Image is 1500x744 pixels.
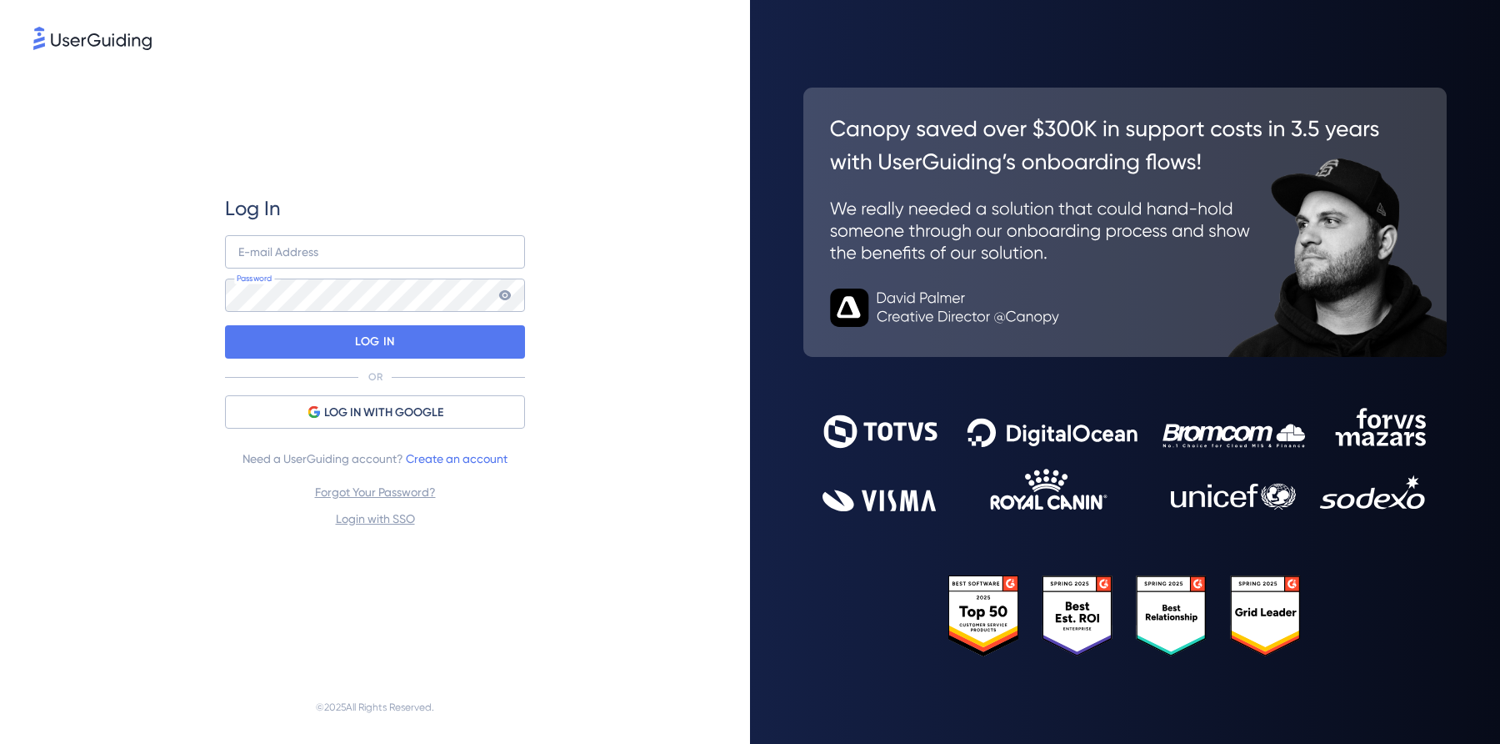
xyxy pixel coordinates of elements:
img: 8faab4ba6bc7696a72372aa768b0286c.svg [33,27,152,50]
span: LOG IN WITH GOOGLE [324,403,443,423]
span: Need a UserGuiding account? [242,449,507,469]
p: LOG IN [355,329,394,355]
img: 26c0aa7c25a843aed4baddd2b5e0fa68.svg [803,88,1447,357]
img: 9302ce2ac39453076f5bc0f2f2ca889b.svg [822,408,1427,511]
span: Log In [225,195,281,222]
a: Create an account [406,452,507,465]
p: OR [368,370,382,384]
input: example@company.com [225,235,525,269]
a: Forgot Your Password? [315,485,436,499]
img: 25303e33045975176eb484905ab012ff.svg [948,576,1302,656]
span: © 2025 All Rights Reserved. [316,697,434,717]
a: Login with SSO [336,512,415,525]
